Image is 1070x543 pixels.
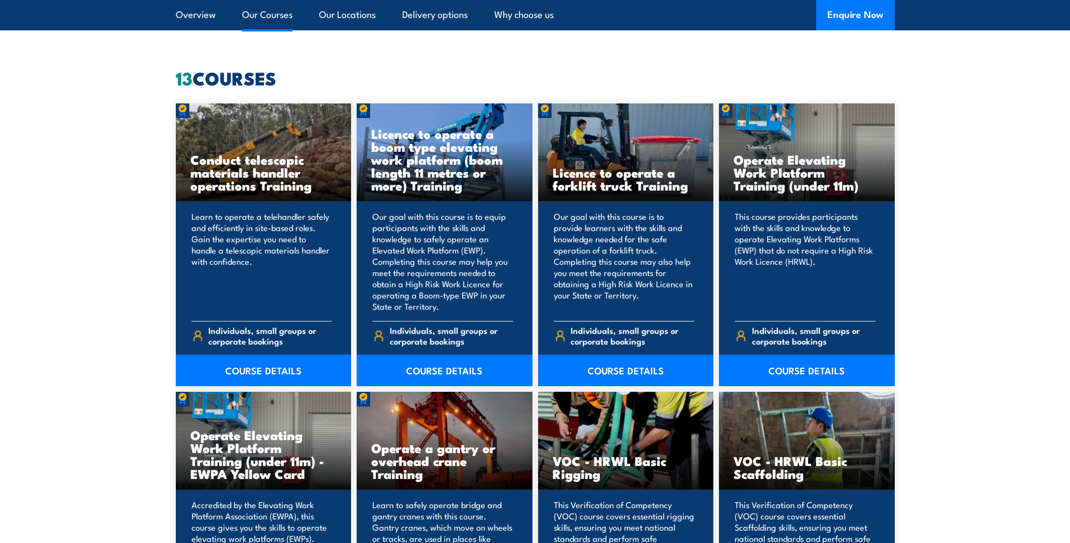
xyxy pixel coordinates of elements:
[190,153,337,192] h3: Conduct telescopic materials handler operations Training
[176,355,352,386] a: COURSE DETAILS
[734,454,880,480] h3: VOC - HRWL Basic Scaffolding
[752,325,876,346] span: Individuals, small groups or corporate bookings
[192,211,333,312] p: Learn to operate a telehandler safely and efficiently in site-based roles. Gain the expertise you...
[176,64,193,92] strong: 13
[553,166,699,192] h3: Licence to operate a forklift truck Training
[571,325,694,346] span: Individuals, small groups or corporate bookings
[208,325,332,346] span: Individuals, small groups or corporate bookings
[190,428,337,480] h3: Operate Elevating Work Platform Training (under 11m) - EWPA Yellow Card
[719,355,895,386] a: COURSE DETAILS
[538,355,714,386] a: COURSE DETAILS
[357,355,532,386] a: COURSE DETAILS
[553,454,699,480] h3: VOC - HRWL Basic Rigging
[372,211,513,312] p: Our goal with this course is to equip participants with the skills and knowledge to safely operat...
[176,70,895,85] h2: COURSES
[735,211,876,312] p: This course provides participants with the skills and knowledge to operate Elevating Work Platfor...
[371,127,518,192] h3: Licence to operate a boom type elevating work platform (boom length 11 metres or more) Training
[554,211,695,312] p: Our goal with this course is to provide learners with the skills and knowledge needed for the saf...
[734,153,880,192] h3: Operate Elevating Work Platform Training (under 11m)
[390,325,513,346] span: Individuals, small groups or corporate bookings
[371,441,518,480] h3: Operate a gantry or overhead crane Training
